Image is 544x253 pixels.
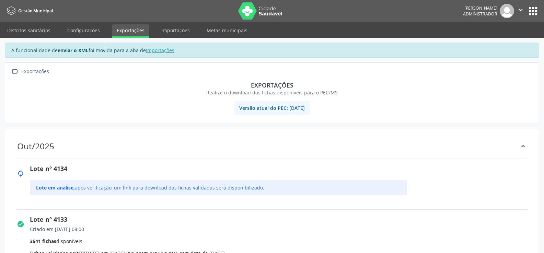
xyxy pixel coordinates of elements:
[10,67,20,77] i: 
[18,8,53,14] span: Gestão Municipal
[517,6,524,14] i: 
[30,215,533,224] div: Lote nº 4133
[519,142,527,150] i: keyboard_arrow_up
[157,24,195,36] a: Importações
[15,81,529,89] div: Exportações
[30,238,533,245] div: disponíveis
[112,24,149,38] a: Exportações
[20,67,50,77] div: Exportações
[62,24,105,36] a: Configurações
[5,5,53,16] a: Gestão Municipal
[30,164,533,173] div: Lote nº 4134
[17,141,54,151] div: Out/2025
[514,4,527,18] button: 
[30,226,533,233] div: Criado em [DATE] 08:00
[10,67,50,77] a:  Exportações
[146,47,174,54] a: Importações
[15,89,529,96] div: Realize o download das fichas disponíveis para o PEC/MS
[527,5,539,17] button: apps
[5,43,539,58] div: A funcionalidade de foi movida para a aba de
[519,141,527,151] div: keyboard_arrow_up
[202,24,252,36] a: Metas municipais
[30,238,56,244] span: 3541 fichas
[234,101,310,115] span: Versão atual do PEC: [DATE]
[36,184,264,191] span: após verificação, um link para download das fichas validadas será disponibilizado.
[463,5,497,11] div: [PERSON_NAME]
[17,220,24,228] i: check_circle
[58,47,89,54] strong: enviar o XML
[17,170,24,177] i: autorenew
[2,24,55,36] a: Distritos sanitários
[36,184,75,191] span: Lote em análise,
[463,11,497,17] span: Administrador
[500,4,514,18] img: img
